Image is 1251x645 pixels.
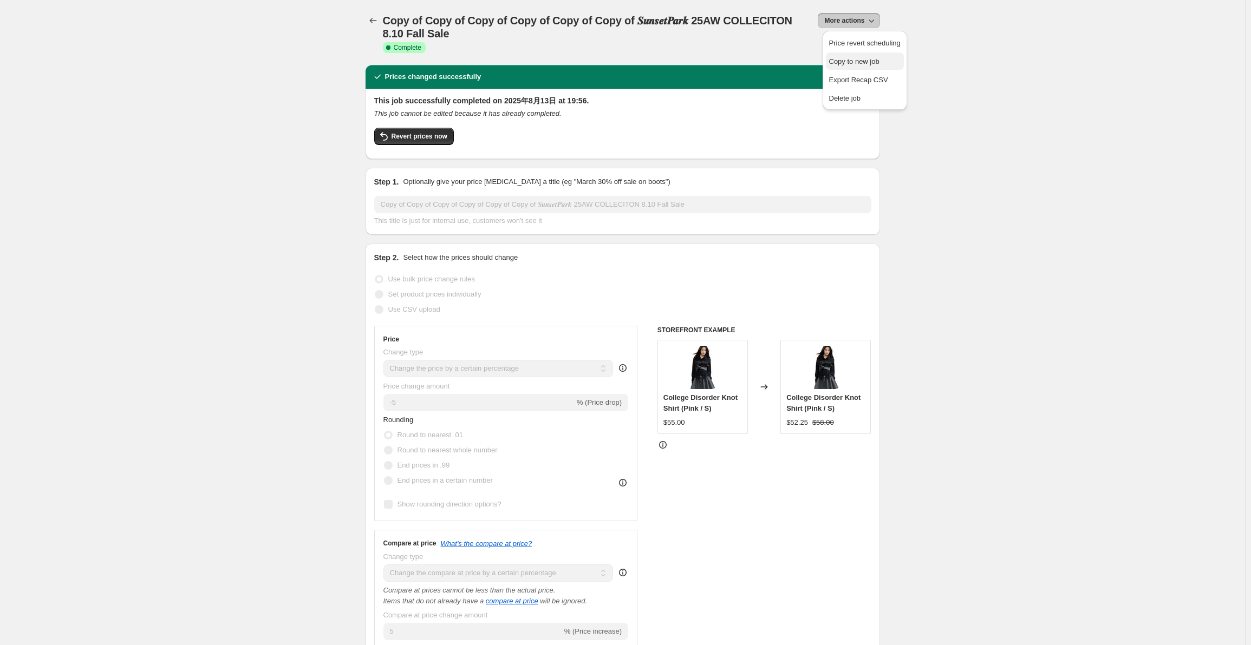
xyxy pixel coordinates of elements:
[388,290,481,298] span: Set product prices individually
[383,586,556,594] i: Compare at prices cannot be less than the actual price.
[383,539,436,548] h3: Compare at price
[663,393,738,412] span: College Disorder Knot Shirt (Pink / S)
[812,417,834,428] strike: $58.00
[383,335,399,344] h3: Price
[388,275,475,283] span: Use bulk price change rules
[577,398,622,406] span: % (Price drop)
[374,216,542,225] span: This title is just for internal use, customers won't see it
[398,500,501,508] span: Show rounding direction options?
[392,132,447,141] span: Revert prices now
[374,109,562,117] i: This job cannot be edited because it has already completed.
[441,539,532,548] button: What's the compare at price?
[383,611,488,619] span: Compare at price change amount
[385,71,481,82] h2: Prices changed successfully
[374,128,454,145] button: Revert prices now
[824,16,864,25] span: More actions
[617,363,628,373] div: help
[786,393,861,412] span: College Disorder Knot Shirt (Pink / S)
[829,76,888,84] span: Export Recap CSV
[398,431,463,439] span: Round to nearest .01
[663,417,685,428] div: $55.00
[829,39,901,47] span: Price revert scheduling
[383,348,423,356] span: Change type
[681,346,724,389] img: 215470fd1bd981863d2f1e2153be35ed_80x.jpg
[383,623,562,640] input: -15
[403,176,670,187] p: Optionally give your price [MEDICAL_DATA] a title (eg "March 30% off sale on boots")
[398,446,498,454] span: Round to nearest whole number
[374,176,399,187] h2: Step 1.
[374,252,399,263] h2: Step 2.
[826,89,904,107] button: Delete job
[366,13,381,28] button: Price change jobs
[383,552,423,561] span: Change type
[388,305,440,313] span: Use CSV upload
[486,597,538,605] button: compare at price
[374,196,871,213] input: 30% off holiday sale
[829,94,861,102] span: Delete job
[564,627,622,635] span: % (Price increase)
[826,52,904,70] button: Copy to new job
[657,326,871,334] h6: STOREFRONT EXAMPLE
[826,71,904,88] button: Export Recap CSV
[403,252,518,263] p: Select how the prices should change
[374,95,871,106] h2: This job successfully completed on 2025年8月13日 at 19:56.
[383,382,450,390] span: Price change amount
[818,13,879,28] button: More actions
[383,597,484,605] i: Items that do not already have a
[398,476,493,484] span: End prices in a certain number
[540,597,587,605] i: will be ignored.
[383,394,575,411] input: -15
[398,461,450,469] span: End prices in .99
[383,416,414,424] span: Rounding
[383,15,792,40] span: Copy of Copy of Copy of Copy of Copy of Copy of 𝑺𝒖𝒏𝒔𝒆𝒕𝑷𝒂𝒓𝒌 25AW COLLECITON 8.10 Fall Sale
[829,57,879,65] span: Copy to new job
[394,43,421,52] span: Complete
[617,567,628,578] div: help
[826,34,904,51] button: Price revert scheduling
[786,417,808,428] div: $52.25
[804,346,848,389] img: 215470fd1bd981863d2f1e2153be35ed_80x.jpg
